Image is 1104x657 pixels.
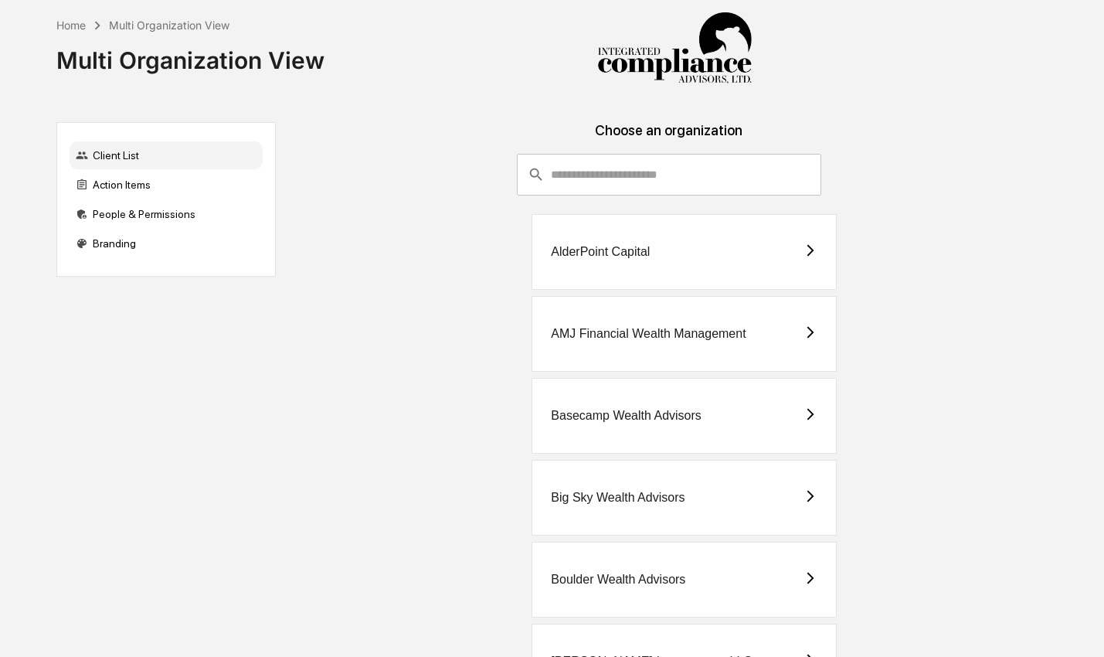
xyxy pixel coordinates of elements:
[551,573,685,587] div: Boulder Wealth Advisors
[70,171,263,199] div: Action Items
[70,200,263,228] div: People & Permissions
[56,19,86,32] div: Home
[551,245,650,259] div: AlderPoint Capital
[109,19,229,32] div: Multi Organization View
[551,409,701,423] div: Basecamp Wealth Advisors
[288,122,1050,154] div: Choose an organization
[551,327,746,341] div: AMJ Financial Wealth Management
[551,491,684,505] div: Big Sky Wealth Advisors
[70,230,263,257] div: Branding
[597,12,752,85] img: Integrated Compliance Advisors
[70,141,263,169] div: Client List
[56,34,324,74] div: Multi Organization View
[517,154,821,196] div: consultant-dashboard__filter-organizations-search-bar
